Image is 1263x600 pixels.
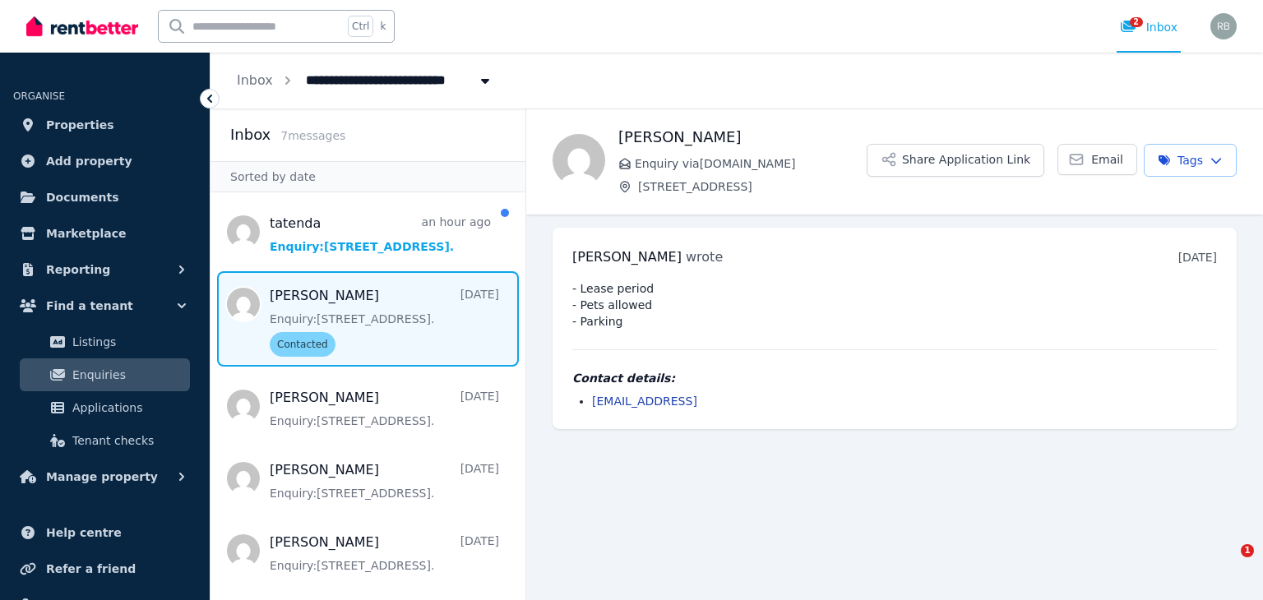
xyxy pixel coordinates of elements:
[72,431,183,450] span: Tenant checks
[72,398,183,418] span: Applications
[237,72,273,88] a: Inbox
[1144,144,1237,177] button: Tags
[686,249,723,265] span: wrote
[46,115,114,135] span: Properties
[1158,152,1203,168] span: Tags
[46,523,122,542] span: Help centre
[270,286,499,357] a: [PERSON_NAME][DATE]Enquiry:[STREET_ADDRESS].Contacted
[46,260,110,279] span: Reporting
[1091,151,1123,168] span: Email
[13,253,197,286] button: Reporting
[230,123,271,146] h2: Inbox
[572,370,1217,386] h4: Contact details:
[46,467,158,487] span: Manage property
[592,395,697,408] a: [EMAIL_ADDRESS]
[13,90,65,102] span: ORGANISE
[1207,544,1247,584] iframe: Intercom live chat
[270,214,491,255] a: tatendaan hour agoEnquiry:[STREET_ADDRESS].
[280,129,345,142] span: 7 message s
[13,108,197,141] a: Properties
[46,151,132,171] span: Add property
[13,145,197,178] a: Add property
[867,144,1044,177] button: Share Application Link
[46,559,136,579] span: Refer a friend
[26,14,138,39] img: RentBetter
[270,533,499,574] a: [PERSON_NAME][DATE]Enquiry:[STREET_ADDRESS].
[46,187,119,207] span: Documents
[635,155,867,172] span: Enquiry via [DOMAIN_NAME]
[638,178,867,195] span: [STREET_ADDRESS]
[1178,251,1217,264] time: [DATE]
[270,388,499,429] a: [PERSON_NAME][DATE]Enquiry:[STREET_ADDRESS].
[270,460,499,501] a: [PERSON_NAME][DATE]Enquiry:[STREET_ADDRESS].
[13,516,197,549] a: Help centre
[210,53,520,108] nav: Breadcrumb
[72,365,183,385] span: Enquiries
[572,280,1217,330] pre: - Lease period - Pets allowed - Parking
[20,391,190,424] a: Applications
[618,126,867,149] h1: [PERSON_NAME]
[348,16,373,37] span: Ctrl
[553,134,605,187] img: Susana
[20,325,190,358] a: Listings
[13,289,197,322] button: Find a tenant
[1241,544,1254,557] span: 1
[1130,17,1143,27] span: 2
[13,217,197,250] a: Marketplace
[13,552,197,585] a: Refer a friend
[72,332,183,352] span: Listings
[1210,13,1237,39] img: Raj Bala
[572,249,682,265] span: [PERSON_NAME]
[1120,19,1177,35] div: Inbox
[46,296,133,316] span: Find a tenant
[1057,144,1137,175] a: Email
[210,161,525,192] div: Sorted by date
[20,358,190,391] a: Enquiries
[380,20,386,33] span: k
[46,224,126,243] span: Marketplace
[13,460,197,493] button: Manage property
[13,181,197,214] a: Documents
[20,424,190,457] a: Tenant checks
